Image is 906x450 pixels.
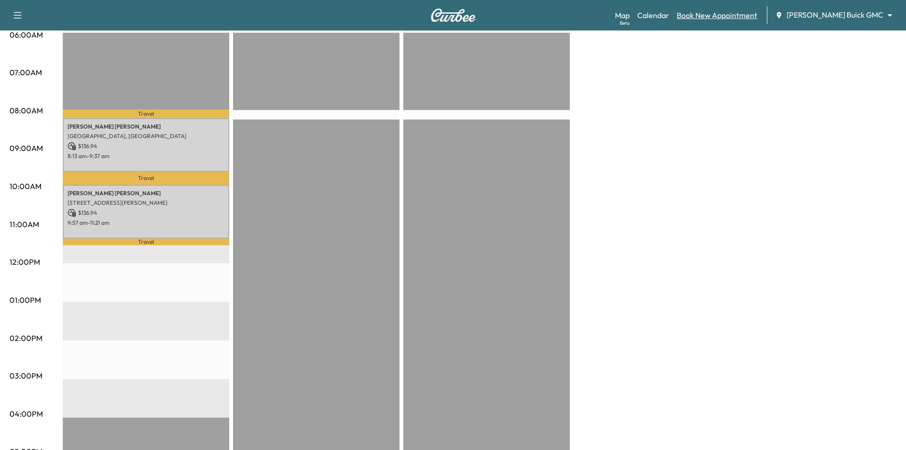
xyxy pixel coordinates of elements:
p: Travel [63,110,229,118]
p: 06:00AM [10,29,43,40]
p: 07:00AM [10,67,42,78]
p: 12:00PM [10,256,40,268]
p: [STREET_ADDRESS][PERSON_NAME] [68,199,224,207]
p: 09:00AM [10,142,43,154]
p: Travel [63,172,229,185]
p: 8:13 am - 9:37 am [68,152,224,160]
div: Beta [620,20,630,27]
p: [GEOGRAPHIC_DATA], [GEOGRAPHIC_DATA] [68,132,224,140]
p: $ 136.94 [68,142,224,150]
p: 08:00AM [10,105,43,116]
p: 02:00PM [10,332,42,344]
p: Travel [63,239,229,246]
p: 03:00PM [10,370,42,381]
p: $ 136.94 [68,209,224,217]
p: 9:57 am - 11:21 am [68,219,224,227]
img: Curbee Logo [430,9,476,22]
p: [PERSON_NAME] [PERSON_NAME] [68,123,224,130]
a: Book New Appointment [677,10,757,21]
p: 01:00PM [10,294,41,306]
p: 04:00PM [10,408,43,420]
a: MapBeta [615,10,630,21]
a: Calendar [637,10,669,21]
p: 10:00AM [10,180,41,192]
p: 11:00AM [10,219,39,230]
p: [PERSON_NAME] [PERSON_NAME] [68,190,224,197]
span: [PERSON_NAME] Buick GMC [787,10,883,20]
